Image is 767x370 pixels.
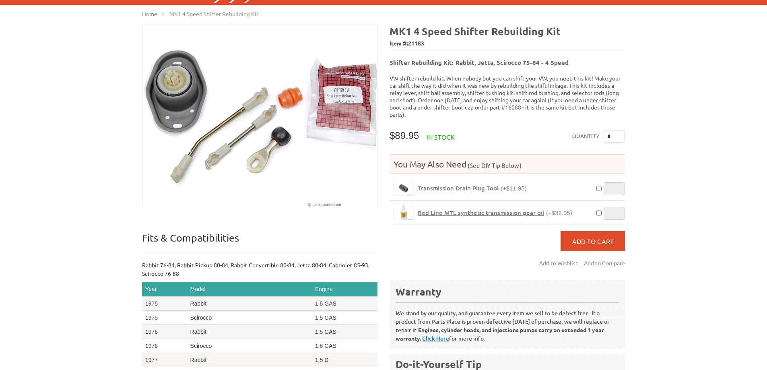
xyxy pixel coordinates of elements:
[312,297,377,311] td: 1.5 GAS
[418,209,572,217] a: Red Line MTL synthetic transmission gear oil(+$32.95)
[142,232,377,253] p: Fits & Compatibilities
[142,325,187,339] td: 1976
[394,180,414,196] a: Transmission Drain Plug Tool
[187,339,312,353] td: Scirocco
[187,311,312,325] td: Scirocco
[187,353,312,367] td: Rabbit
[427,133,455,141] span: In stock
[390,130,419,141] span: $89.95
[312,339,377,353] td: 1.6 GAS
[142,297,187,311] td: 1975
[142,25,377,208] img: MK1 4 Speed Shifter Rebuilding Kit
[394,180,413,195] img: Transmission Drain Plug Tool
[396,285,619,298] div: Warranty
[187,282,312,297] th: Model
[312,282,377,297] th: Engine
[390,38,625,50] span: Item #:
[396,302,619,343] p: We stand by our quality, and guarantee every item we sell to be defect free. If a product from Pa...
[539,258,581,268] a: Add to Wishlist
[142,353,187,367] td: 1977
[142,339,187,353] td: 1976
[169,10,259,17] span: MK1 4 Speed Shifter Rebuilding Kit
[396,326,604,342] b: Engines, cylinder heads, and injections pumps carry an extended 1 year warranty.
[142,311,187,325] td: 1975
[418,184,499,192] span: Transmission Drain Plug Tool
[418,209,544,217] span: Red Line MTL synthetic transmission gear oil
[394,205,413,220] img: Red Line MTL synthetic transmission gear oil
[572,130,600,143] label: Quantity
[394,205,414,220] a: Red Line MTL synthetic transmission gear oil
[584,258,625,268] a: Add to Compare
[390,159,625,169] h4: You May Also Need
[561,231,625,251] button: Add to Cart
[390,58,569,66] b: Shifter Rebuilding Kit: Rabbit, Jetta, Scirocco 75-84 - 4 Speed
[312,325,377,339] td: 1.5 GAS
[408,39,424,47] span: 21183
[187,297,312,311] td: Rabbit
[546,209,572,216] span: (+$32.95)
[390,74,625,118] p: VW shifter rebuild kit. When nobody but you can shift your VW, you need this kit! Make your car s...
[142,261,377,278] p: Rabbit 76-84, Rabbit Pickup 80-84, Rabbit Convertible 80-84, Jetta 80-84, Cabriolet 85-93, Sciroc...
[572,237,614,245] span: Add to Cart
[312,353,377,367] td: 1.5 D
[187,325,312,339] td: Rabbit
[142,10,157,17] a: Home
[142,282,187,297] th: Year
[418,184,527,192] a: Transmission Drain Plug Tool(+$11.95)
[390,25,561,37] b: MK1 4 Speed Shifter Rebuilding Kit
[312,311,377,325] td: 1.5 GAS
[422,335,449,342] a: Click Here
[501,185,527,192] span: (+$11.95)
[466,161,522,169] span: (See DIY Tip Below)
